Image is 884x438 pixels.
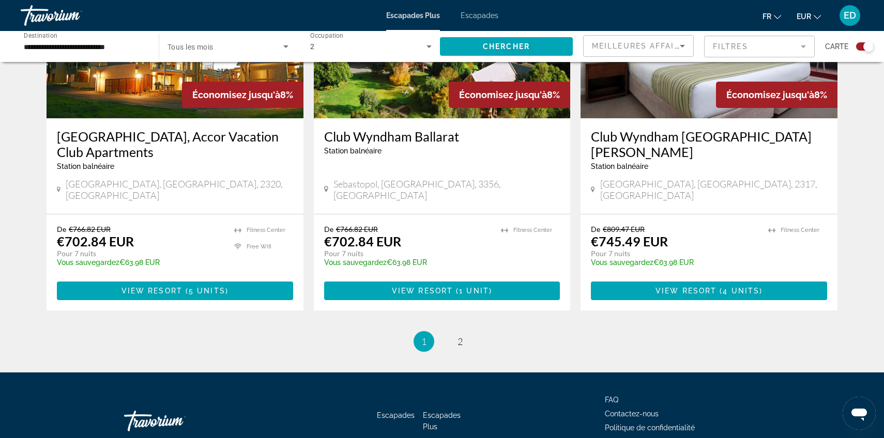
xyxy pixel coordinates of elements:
p: €63.98 EUR [57,258,224,267]
span: Fitness Center [247,227,285,233]
span: 4 units [723,287,759,295]
font: Chercher [483,42,530,51]
button: View Resort(5 units) [57,281,293,300]
span: Économisez jusqu'à [459,89,547,100]
a: Travorium [21,2,124,29]
button: Changer de devise [797,9,821,24]
span: 5 units [189,287,225,295]
span: [GEOGRAPHIC_DATA], [GEOGRAPHIC_DATA], 2317, [GEOGRAPHIC_DATA] [600,178,827,201]
span: €809.47 EUR [603,225,645,233]
span: [GEOGRAPHIC_DATA], [GEOGRAPHIC_DATA], 2320, [GEOGRAPHIC_DATA] [66,178,293,201]
span: View Resort [121,287,182,295]
font: Meilleures affaires [592,42,691,50]
span: View Resort [656,287,717,295]
span: 1 unit [459,287,489,295]
font: Destination [24,32,57,39]
a: Club Wyndham Ballarat [324,129,560,144]
button: Menu utilisateur [836,5,863,26]
iframe: Bouton de lancement de la fenêtre de messagerie [843,397,876,430]
span: 2 [458,336,463,347]
a: Escapades [461,11,498,20]
font: Occupation [310,32,344,39]
span: ( ) [717,287,763,295]
span: 1 [421,336,426,347]
button: Filtre [704,35,815,58]
span: ( ) [182,287,228,295]
span: Économisez jusqu'à [192,89,280,100]
span: View Resort [392,287,453,295]
button: Changer de langue [763,9,781,24]
p: €745.49 EUR [591,233,668,249]
button: Chercher [440,37,573,56]
span: Fitness Center [781,227,819,233]
p: Pour 7 nuits [591,249,758,258]
a: Politique de confidentialité [605,424,695,432]
p: €702.84 EUR [324,233,401,249]
span: Station balnéaire [591,162,648,170]
button: View Resort(1 unit) [324,281,560,300]
a: Contactez-nous [605,410,659,418]
a: Escapades [377,411,415,419]
mat-select: Trier par [592,40,685,52]
font: EUR [797,12,811,21]
span: 2 [310,42,314,51]
a: Travorium [124,405,227,436]
span: ( ) [453,287,492,295]
div: 8% [716,82,837,108]
span: De [57,225,66,233]
button: View Resort(4 units) [591,281,827,300]
span: Free Wifi [247,243,271,250]
font: fr [763,12,771,21]
span: Sebastopol, [GEOGRAPHIC_DATA], 3356, [GEOGRAPHIC_DATA] [333,178,560,201]
a: FAQ [605,396,618,404]
span: De [591,225,600,233]
nav: Pagination [47,331,837,352]
a: Club Wyndham [GEOGRAPHIC_DATA][PERSON_NAME] [591,129,827,160]
span: Station balnéaire [57,162,114,170]
span: De [324,225,333,233]
p: Pour 7 nuits [324,249,491,258]
font: ED [844,10,856,21]
p: Pour 7 nuits [57,249,224,258]
a: Escapades Plus [423,411,461,431]
span: Économisez jusqu'à [726,89,814,100]
span: €766.82 EUR [69,225,111,233]
span: Station balnéaire [324,147,382,155]
span: €766.82 EUR [336,225,378,233]
span: Vous sauvegardez [57,258,119,267]
font: Tous les mois [167,43,214,51]
span: Fitness Center [513,227,552,233]
div: 8% [182,82,303,108]
span: Vous sauvegardez [591,258,653,267]
span: Vous sauvegardez [324,258,387,267]
a: Escapades Plus [386,11,440,20]
font: Carte [825,42,848,51]
div: 8% [449,82,570,108]
p: €63.98 EUR [591,258,758,267]
a: [GEOGRAPHIC_DATA], Accor Vacation Club Apartments [57,129,293,160]
p: €63.98 EUR [324,258,491,267]
p: €702.84 EUR [57,233,134,249]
